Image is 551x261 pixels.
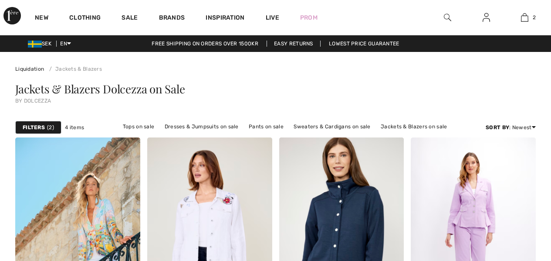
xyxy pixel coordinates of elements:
a: Dresses & Jumpsuits on sale [160,121,243,132]
span: Inspiration [206,14,244,23]
img: My Bag [521,12,528,23]
span: 4 items [65,124,84,131]
span: EN [60,41,71,47]
a: Lowest Price Guarantee [322,41,406,47]
a: Jackets & Blazers on sale [376,121,452,132]
a: Skirts on sale [234,132,277,144]
a: Live [266,13,279,22]
a: Free shipping on orders over 1500kr [145,41,265,47]
img: My Info [483,12,490,23]
span: 2 [533,14,536,21]
a: Tops on sale [118,121,159,132]
img: Swedish Frona [28,41,42,48]
iframe: Opens a widget where you can chat to one of our agents [496,196,542,217]
span: SEK [28,41,55,47]
a: Jackets & Blazers [46,66,102,72]
a: Easy Returns [267,41,321,47]
a: Clothing [69,14,101,23]
img: 1ère Avenue [3,7,21,24]
a: Outerwear on sale [279,132,335,144]
a: Sweaters & Cardigans on sale [289,121,375,132]
a: Sale [122,14,138,23]
a: Prom [300,13,318,22]
a: Liquidation [15,66,44,72]
a: New [35,14,48,23]
span: 2 [47,124,54,131]
strong: Filters [23,124,45,131]
a: Brands [159,14,185,23]
a: 2 [506,12,544,23]
span: Jackets & Blazers Dolcezza on Sale [15,81,185,96]
a: Sign In [476,12,497,23]
div: : Newest [486,124,536,131]
a: Pants on sale [244,121,288,132]
strong: Sort By [486,124,509,130]
img: search the website [444,12,451,23]
div: by Dolcezza [15,98,536,103]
